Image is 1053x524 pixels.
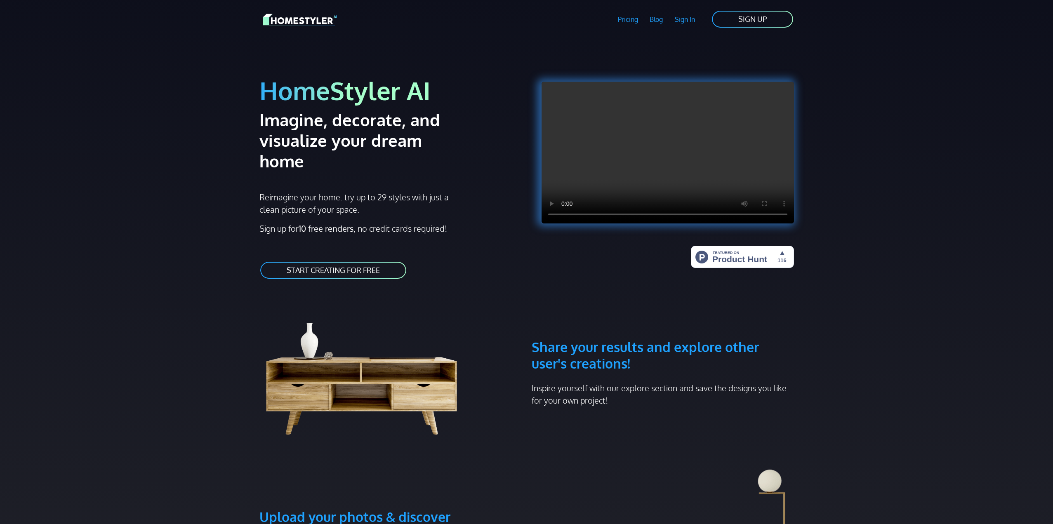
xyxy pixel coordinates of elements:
img: HomeStyler AI logo [263,12,337,27]
h1: HomeStyler AI [259,75,522,106]
p: Sign up for , no credit cards required! [259,222,522,235]
img: living room cabinet [259,299,476,439]
strong: 10 free renders [299,223,353,234]
p: Reimagine your home: try up to 29 styles with just a clean picture of your space. [259,191,456,216]
p: Inspire yourself with our explore section and save the designs you like for your own project! [532,382,794,407]
a: START CREATING FOR FREE [259,261,407,280]
h3: Share your results and explore other user's creations! [532,299,794,372]
a: Sign In [669,10,701,29]
a: Blog [644,10,669,29]
img: HomeStyler AI - Interior Design Made Easy: One Click to Your Dream Home | Product Hunt [691,246,794,268]
a: SIGN UP [711,10,794,28]
h2: Imagine, decorate, and visualize your dream home [259,109,469,171]
a: Pricing [612,10,644,29]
